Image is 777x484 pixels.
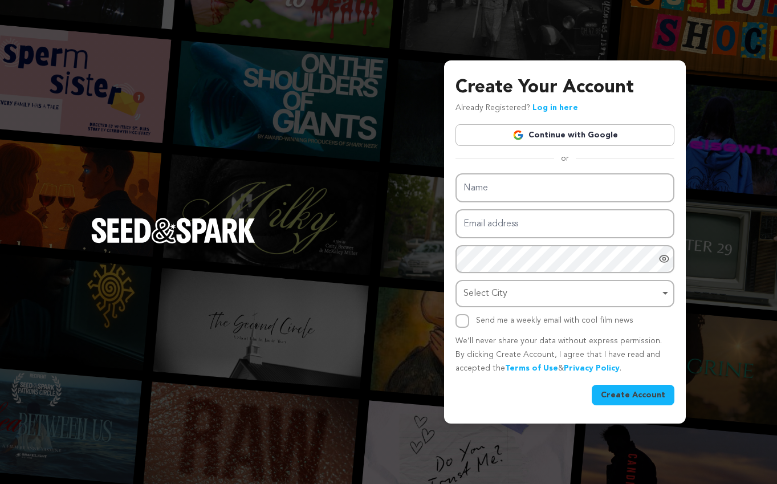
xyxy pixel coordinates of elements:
p: We’ll never share your data without express permission. By clicking Create Account, I agree that ... [455,335,674,375]
input: Email address [455,209,674,238]
a: Show password as plain text. Warning: this will display your password on the screen. [658,253,670,265]
span: or [554,153,576,164]
p: Already Registered? [455,101,578,115]
a: Seed&Spark Homepage [91,218,255,266]
a: Terms of Use [505,364,558,372]
label: Send me a weekly email with cool film news [476,316,633,324]
a: Continue with Google [455,124,674,146]
img: Seed&Spark Logo [91,218,255,243]
img: Google logo [512,129,524,141]
h3: Create Your Account [455,74,674,101]
button: Create Account [592,385,674,405]
div: Select City [463,286,660,302]
a: Privacy Policy [564,364,620,372]
a: Log in here [532,104,578,112]
input: Name [455,173,674,202]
